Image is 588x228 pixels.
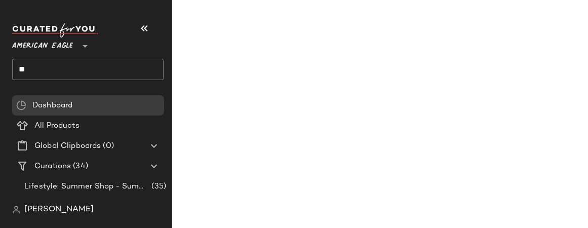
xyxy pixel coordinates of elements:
[12,23,98,37] img: cfy_white_logo.C9jOOHJF.svg
[71,161,88,172] span: (34)
[16,100,26,110] img: svg%3e
[24,181,149,193] span: Lifestyle: Summer Shop - Summer Abroad
[34,161,71,172] span: Curations
[34,120,80,132] span: All Products
[34,140,101,152] span: Global Clipboards
[12,206,20,214] img: svg%3e
[32,100,72,111] span: Dashboard
[24,204,94,216] span: [PERSON_NAME]
[101,140,113,152] span: (0)
[149,181,166,193] span: (35)
[12,34,73,53] span: American Eagle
